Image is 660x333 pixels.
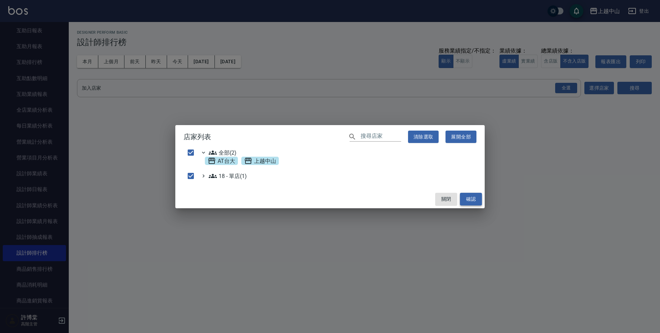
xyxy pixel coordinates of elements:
[445,131,476,143] button: 展開全部
[435,193,457,206] button: 關閉
[208,157,235,165] span: AT台大
[244,157,276,165] span: 上越中山
[361,132,401,142] input: 搜尋店家
[460,193,482,206] button: 確認
[408,131,439,143] button: 清除選取
[209,148,236,157] span: 全部(2)
[175,125,485,149] h2: 店家列表
[209,172,247,180] span: 18 - 單店(1)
